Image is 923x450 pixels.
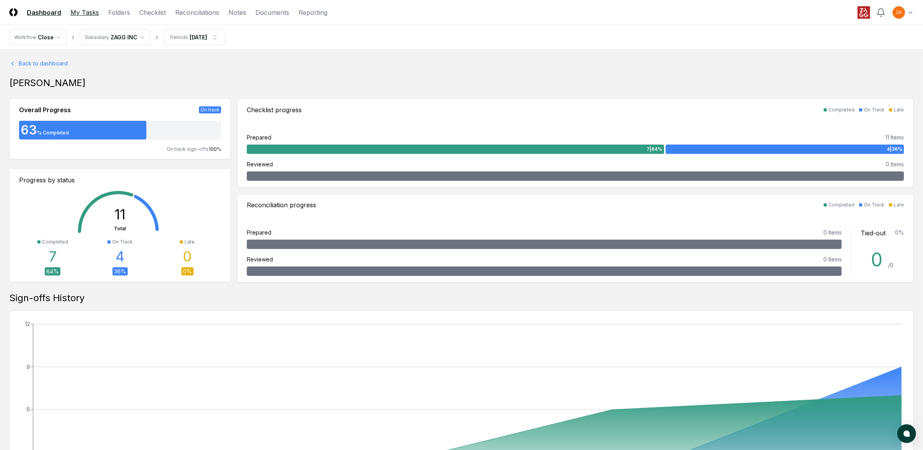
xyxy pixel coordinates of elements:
a: Dashboard [27,8,61,17]
img: Logo [9,8,18,16]
a: Folders [108,8,130,17]
div: On Track [864,106,884,113]
div: 0 [183,249,192,264]
div: 11 Items [885,133,904,141]
div: Reviewed [247,160,273,168]
button: Periods[DATE] [164,30,225,45]
tspan: 9 [26,364,30,370]
span: 7 | 64 % [647,146,663,153]
div: [PERSON_NAME] [9,77,914,89]
div: % Completed [37,129,69,136]
a: Checklist progressCompletedOn TrackLatePrepared11 Items7|64%4|36%Reviewed0 Items [237,99,914,187]
div: 0 Items [823,255,842,263]
div: Periods [170,34,188,41]
div: Sign-offs History [9,292,914,304]
div: 64 % [45,267,60,275]
a: Notes [229,8,246,17]
nav: breadcrumb [9,30,225,45]
button: LH [892,5,906,19]
div: 63 [19,124,37,136]
div: 7 [49,249,57,264]
div: Reconciliation progress [247,200,316,210]
div: Workflow [14,34,36,41]
div: [DATE] [190,33,207,41]
div: 0 Items [886,160,904,168]
div: Prepared [247,228,271,236]
div: Overall Progress [19,105,71,115]
span: LH [896,9,902,15]
div: Completed [828,106,854,113]
div: Late [894,106,904,113]
div: Reviewed [247,255,273,263]
span: On track sign-offs [167,146,209,152]
a: Back to dashboard [9,59,914,67]
a: My Tasks [70,8,99,17]
tspan: 6 [26,406,30,413]
a: Reporting [299,8,327,17]
div: On Track [864,201,884,208]
div: Progress by status [19,175,221,185]
div: / 0 [888,261,894,269]
span: 100 % [209,146,221,152]
div: Subsidiary [85,34,109,41]
a: Reconciliations [175,8,219,17]
div: 0 % [895,228,904,238]
div: On track [199,106,221,113]
div: 0 [871,251,888,269]
div: Prepared [247,133,271,141]
div: Completed [42,238,68,245]
div: Late [185,238,195,245]
div: 0 Items [823,228,842,236]
a: Reconciliation progressCompletedOn TrackLatePrepared0 ItemsReviewed0 ItemsTied-out0%0 /0 [237,194,914,282]
a: Documents [255,8,289,17]
span: 4 | 36 % [887,146,902,153]
button: atlas-launcher [897,424,916,443]
div: Checklist progress [247,105,302,115]
a: Checklist [139,8,166,17]
tspan: 12 [25,321,30,327]
div: 0 % [181,267,193,275]
div: Tied-out [861,228,886,238]
div: Completed [828,201,854,208]
div: Late [894,201,904,208]
img: ZAGG logo [858,6,870,19]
